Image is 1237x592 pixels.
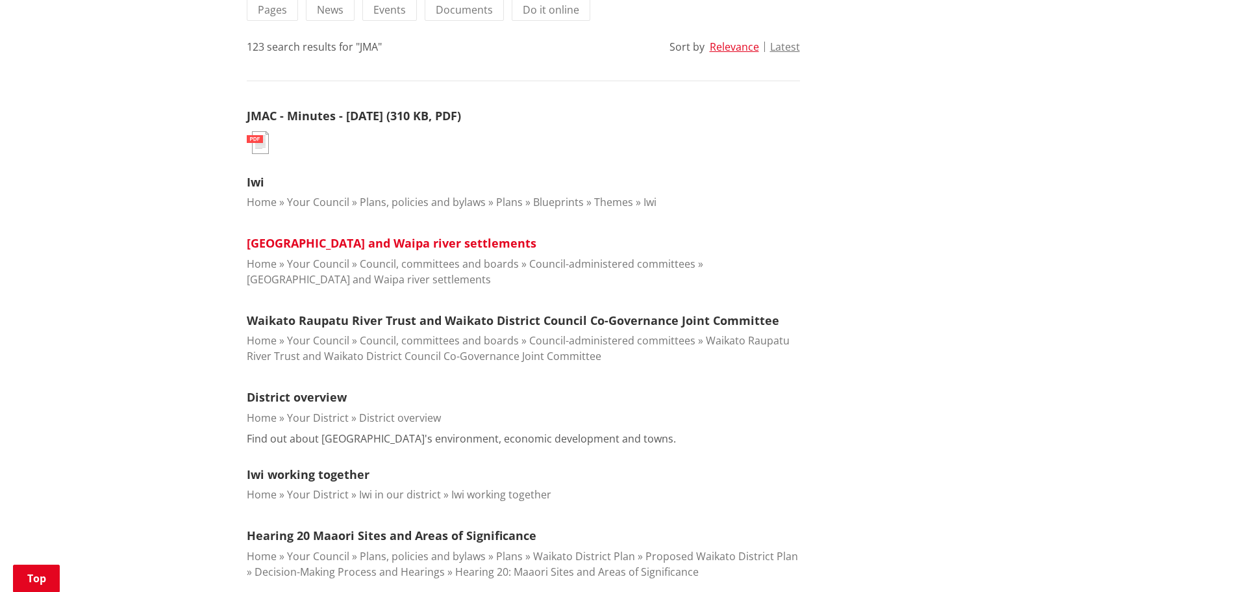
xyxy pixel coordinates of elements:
a: Home [247,333,277,348]
a: JMAC - Minutes - [DATE] (310 KB, PDF) [247,108,461,123]
a: Waikato Raupatu River Trust and Waikato District Council Co-Governance Joint Committee [247,333,790,363]
a: [GEOGRAPHIC_DATA] and Waipa river settlements [247,272,491,287]
a: Proposed Waikato District Plan [645,549,798,563]
a: Council, committees and boards [360,257,519,271]
a: Your District [287,487,349,502]
a: Iwi [643,195,656,209]
a: Home [247,549,277,563]
p: Find out about [GEOGRAPHIC_DATA]'s environment, economic development and towns. [247,431,676,446]
a: Plans [496,549,523,563]
a: Your Council [287,257,349,271]
a: Plans [496,195,523,209]
a: Council-administered committees [529,257,695,271]
a: Hearing 20 Maaori Sites and Areas of Significance [247,528,536,543]
a: Council-administered committees [529,333,695,348]
a: [GEOGRAPHIC_DATA] and Waipa river settlements [247,235,536,251]
a: Iwi [247,174,264,190]
a: District overview [247,389,347,405]
a: Your District [287,411,349,425]
a: Iwi working together [247,467,369,482]
button: Latest [770,41,800,53]
div: 123 search results for "JMA" [247,39,382,55]
a: Your Council [287,333,349,348]
span: Pages [258,3,287,17]
span: News [317,3,344,17]
a: Waikato District Plan [533,549,635,563]
a: Your Council [287,195,349,209]
a: Plans, policies and bylaws [360,549,486,563]
span: Documents [436,3,493,17]
button: Relevance [710,41,759,53]
a: District overview [359,411,441,425]
span: Do it online [523,3,579,17]
a: Home [247,411,277,425]
span: Events [373,3,406,17]
img: document-pdf.svg [247,131,269,154]
a: Themes [594,195,633,209]
a: Iwi working together [451,487,551,502]
a: Home [247,257,277,271]
iframe: Messenger Launcher [1177,537,1224,584]
a: Decision-Making Process and Hearings [255,565,445,579]
a: Blueprints [533,195,584,209]
a: Home [247,195,277,209]
a: Plans, policies and bylaws [360,195,486,209]
a: Top [13,565,60,592]
a: Hearing 20: Maaori Sites and Areas of Significance [455,565,699,579]
a: Home [247,487,277,502]
a: Iwi in our district [359,487,441,502]
a: Council, committees and boards [360,333,519,348]
a: Your Council [287,549,349,563]
div: Sort by [669,39,705,55]
a: Waikato Raupatu River Trust and Waikato District Council Co-Governance Joint Committee [247,313,779,328]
